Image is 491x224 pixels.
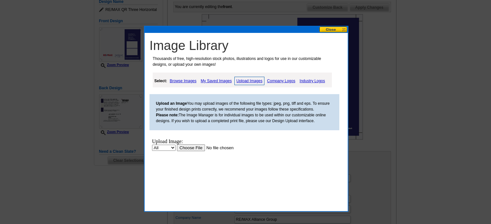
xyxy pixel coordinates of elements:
[149,94,339,130] div: You may upload images of the following file types: jpeg, png, tiff and eps. To ensure your finish...
[362,74,491,224] iframe: LiveChat chat widget
[156,101,187,106] b: Upload an Image
[298,77,327,85] a: Industry Logos
[156,113,179,117] b: Please note:
[154,79,167,83] strong: Select:
[234,77,264,85] a: Upload Images
[149,56,334,67] p: Thousands of free, high-resolution stock photos, illustrations and logos for use in our customiza...
[168,77,198,85] a: Browse Images
[149,38,346,53] h1: Image Library
[265,77,297,85] a: Company Logos
[3,3,120,8] div: Upload Image:
[199,77,233,85] a: My Saved Images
